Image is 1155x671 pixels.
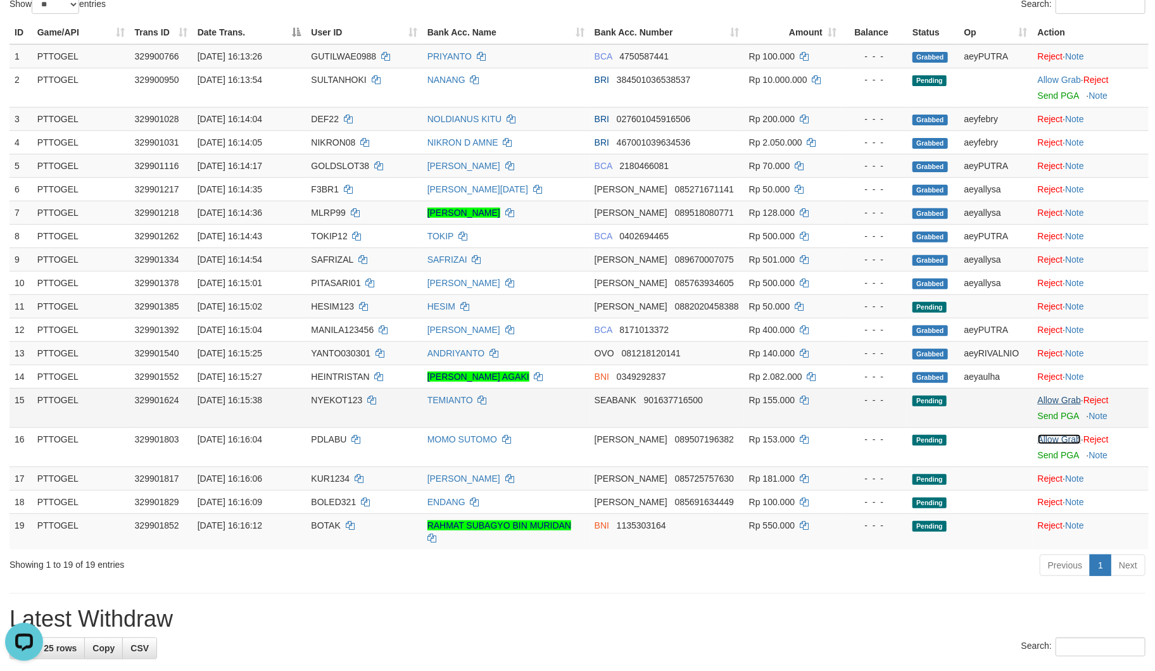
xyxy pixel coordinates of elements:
[749,231,795,241] span: Rp 500.000
[1065,348,1084,358] a: Note
[847,160,902,172] div: - - -
[135,325,179,335] span: 329901392
[1038,395,1081,405] a: Allow Grab
[1038,434,1083,444] span: ·
[959,130,1033,154] td: aeyfebry
[32,248,130,271] td: PTTOGEL
[311,301,354,311] span: HESIM123
[847,347,902,360] div: - - -
[311,372,369,382] span: HEINTRISTAN
[595,301,667,311] span: [PERSON_NAME]
[5,5,43,43] button: Open LiveChat chat widget
[427,184,528,194] a: [PERSON_NAME][DATE]
[122,637,157,659] a: CSV
[9,365,32,388] td: 14
[1065,208,1084,218] a: Note
[675,254,734,265] span: Copy 089670007075 to clipboard
[1038,497,1063,507] a: Reject
[912,325,948,336] span: Grabbed
[32,154,130,177] td: PTTOGEL
[959,44,1033,68] td: aeyPUTRA
[1083,395,1109,405] a: Reject
[620,51,669,61] span: Copy 4750587441 to clipboard
[749,161,790,171] span: Rp 70.000
[1065,137,1084,147] a: Note
[427,278,500,288] a: [PERSON_NAME]
[9,271,32,294] td: 10
[847,73,902,86] div: - - -
[1038,51,1063,61] a: Reject
[198,348,262,358] span: [DATE] 16:15:25
[595,348,614,358] span: OVO
[912,232,948,242] span: Grabbed
[198,75,262,85] span: [DATE] 16:13:54
[32,490,130,513] td: PTTOGEL
[1033,68,1149,107] td: ·
[959,318,1033,341] td: aeyPUTRA
[912,255,948,266] span: Grabbed
[959,365,1033,388] td: aeyaulha
[9,467,32,490] td: 17
[9,68,32,107] td: 2
[912,396,947,406] span: Pending
[1065,114,1084,124] a: Note
[9,107,32,130] td: 3
[427,325,500,335] a: [PERSON_NAME]
[32,365,130,388] td: PTTOGEL
[675,497,734,507] span: Copy 085691634449 to clipboard
[311,114,339,124] span: DEF22
[912,302,947,313] span: Pending
[198,137,262,147] span: [DATE] 16:14:05
[135,161,179,171] span: 329901116
[912,208,948,219] span: Grabbed
[749,114,795,124] span: Rp 200.000
[9,44,32,68] td: 1
[1033,248,1149,271] td: ·
[749,473,795,484] span: Rp 181.000
[1038,450,1079,460] a: Send PGA
[311,254,353,265] span: SAFRIZAL
[749,75,807,85] span: Rp 10.000.000
[912,161,948,172] span: Grabbed
[847,394,902,406] div: - - -
[1089,450,1108,460] a: Note
[1033,271,1149,294] td: ·
[749,137,802,147] span: Rp 2.050.000
[311,348,370,358] span: YANTO030301
[135,137,179,147] span: 329901031
[1065,301,1084,311] a: Note
[9,248,32,271] td: 9
[847,183,902,196] div: - - -
[1033,177,1149,201] td: ·
[32,467,130,490] td: PTTOGEL
[427,161,500,171] a: [PERSON_NAME]
[749,278,795,288] span: Rp 500.000
[32,44,130,68] td: PTTOGEL
[1038,301,1063,311] a: Reject
[912,474,947,485] span: Pending
[1038,231,1063,241] a: Reject
[847,323,902,336] div: - - -
[912,349,948,360] span: Grabbed
[427,473,500,484] a: [PERSON_NAME]
[1038,184,1063,194] a: Reject
[595,137,609,147] span: BRI
[135,372,179,382] span: 329901552
[427,348,485,358] a: ANDRIYANTO
[198,473,262,484] span: [DATE] 16:16:06
[427,497,465,507] a: ENDANG
[311,208,345,218] span: MLRP99
[9,427,32,467] td: 16
[311,161,369,171] span: GOLDSLOT38
[847,230,902,242] div: - - -
[1033,224,1149,248] td: ·
[84,637,123,659] a: Copy
[1065,520,1084,530] a: Note
[311,395,362,405] span: NYEKOT123
[198,301,262,311] span: [DATE] 16:15:02
[912,279,948,289] span: Grabbed
[1065,372,1084,382] a: Note
[847,472,902,485] div: - - -
[130,643,149,653] span: CSV
[749,395,795,405] span: Rp 155.000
